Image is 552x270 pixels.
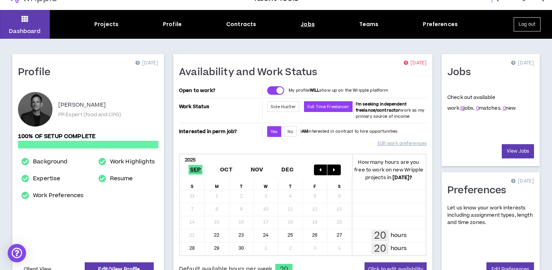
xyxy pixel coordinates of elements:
[18,66,56,79] h1: Profile
[58,100,106,110] p: [PERSON_NAME]
[8,244,26,262] div: Open Intercom Messenger
[404,59,427,67] p: [DATE]
[135,59,158,67] p: [DATE]
[447,204,534,227] p: Let us know your work interests including assignment types, length and time zones.
[229,178,254,190] div: T
[447,66,476,79] h1: Jobs
[393,174,412,181] b: [DATE] ?
[58,111,121,118] p: PR Expert (food and CPG)
[254,178,278,190] div: W
[447,184,512,197] h1: Preferences
[476,105,502,112] span: matches.
[163,20,182,28] div: Profile
[514,17,540,31] button: Log out
[33,191,84,200] a: Work Preferences
[359,20,379,28] div: Teams
[502,144,534,158] a: View Jobs
[110,174,133,183] a: Resume
[179,87,261,94] p: Open to work?
[461,105,475,112] span: jobs.
[226,20,256,28] div: Contracts
[378,137,427,150] a: Edit work preferences
[9,27,41,35] p: Dashboard
[33,157,67,166] a: Background
[18,92,53,127] div: Jimmy S.
[271,104,296,110] span: Side Hustler
[476,105,479,112] a: 0
[302,128,308,134] strong: AM
[461,105,463,112] a: 8
[280,165,295,175] span: Dec
[287,129,293,135] span: No
[423,20,458,28] div: Preferences
[18,132,158,141] p: 100% of setup complete
[303,178,327,190] div: F
[180,178,205,190] div: S
[179,101,261,112] p: Work Status
[503,105,516,112] span: new
[249,165,265,175] span: Nov
[356,101,424,119] span: work as my primary source of income
[179,126,261,137] p: Interested in perm job?
[289,87,388,94] p: My profile show up on the Wripple platform
[503,105,506,112] a: 0
[352,158,426,181] p: How many hours are you free to work on new Wripple projects in
[271,129,278,135] span: Yes
[33,174,60,183] a: Expertise
[301,20,315,28] div: Jobs
[310,87,320,93] strong: WILL
[356,101,407,113] b: I'm seeking independent freelance/contractor
[278,178,303,190] div: T
[219,165,234,175] span: Oct
[511,178,534,185] p: [DATE]
[301,128,398,135] p: I interested in contract to hire opportunities
[179,66,323,79] h1: Availability and Work Status
[189,165,203,175] span: Sep
[447,94,516,112] p: Check out available work:
[110,157,155,166] a: Work Highlights
[94,20,118,28] div: Projects
[391,244,407,253] p: hours
[205,178,229,190] div: M
[327,178,352,190] div: S
[511,59,534,67] p: [DATE]
[391,231,407,240] p: hours
[185,156,196,163] b: 2025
